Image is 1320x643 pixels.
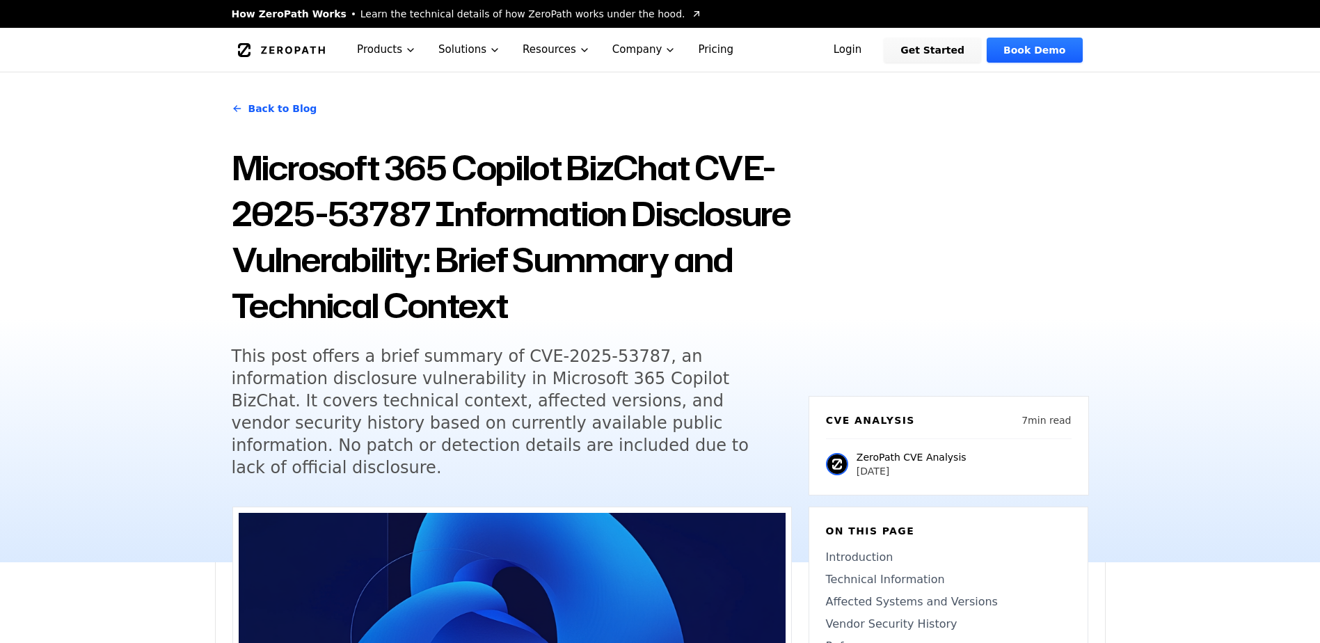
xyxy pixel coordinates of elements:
h6: CVE Analysis [826,413,915,427]
button: Company [601,28,687,72]
span: Learn the technical details of how ZeroPath works under the hood. [360,7,685,21]
button: Products [346,28,427,72]
a: Pricing [687,28,745,72]
a: How ZeroPath WorksLearn the technical details of how ZeroPath works under the hood. [232,7,702,21]
a: Get Started [884,38,981,63]
button: Resources [511,28,601,72]
a: Affected Systems and Versions [826,594,1071,610]
p: ZeroPath CVE Analysis [857,450,967,464]
a: Introduction [826,549,1071,566]
h1: Microsoft 365 Copilot BizChat CVE-2025-53787 Information Disclosure Vulnerability: Brief Summary ... [232,145,792,328]
img: ZeroPath CVE Analysis [826,453,848,475]
h5: This post offers a brief summary of CVE-2025-53787, an information disclosure vulnerability in Mi... [232,345,766,479]
a: Vendor Security History [826,616,1071,633]
a: Back to Blog [232,89,317,128]
button: Solutions [427,28,511,72]
h6: On this page [826,524,1071,538]
span: How ZeroPath Works [232,7,347,21]
a: Book Demo [987,38,1082,63]
a: Technical Information [826,571,1071,588]
p: 7 min read [1021,413,1071,427]
a: Login [817,38,879,63]
p: [DATE] [857,464,967,478]
nav: Global [215,28,1106,72]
